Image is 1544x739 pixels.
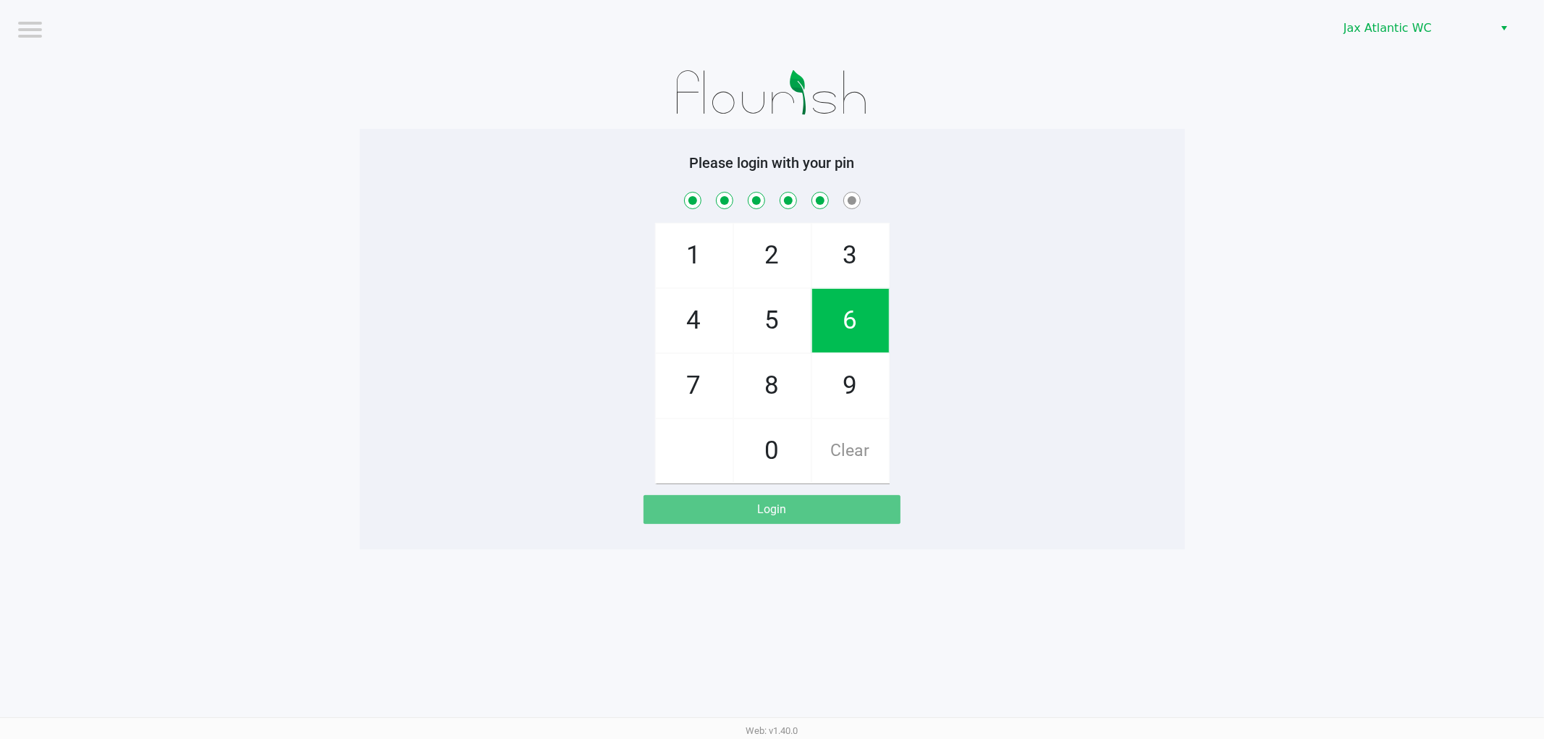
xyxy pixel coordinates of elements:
span: 4 [656,289,733,352]
span: 9 [812,354,889,418]
span: 8 [734,354,811,418]
span: 3 [812,224,889,287]
span: 2 [734,224,811,287]
span: 6 [812,289,889,352]
span: Clear [812,419,889,483]
span: 7 [656,354,733,418]
button: Select [1493,15,1514,41]
span: 1 [656,224,733,287]
span: Web: v1.40.0 [746,725,798,736]
span: 5 [734,289,811,352]
h5: Please login with your pin [371,154,1174,172]
span: 0 [734,419,811,483]
span: Jax Atlantic WC [1343,20,1485,37]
